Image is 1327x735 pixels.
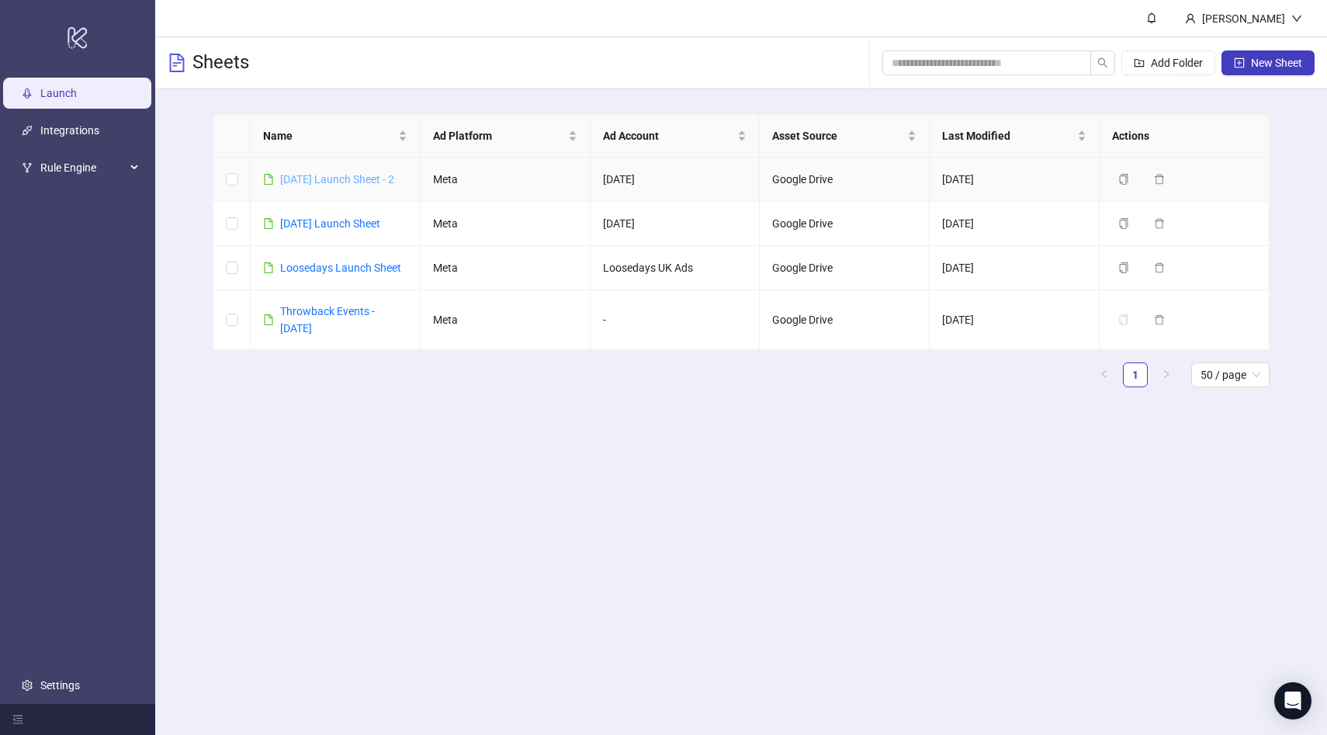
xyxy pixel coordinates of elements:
th: Asset Source [760,115,930,158]
th: Actions [1100,115,1270,158]
span: file [263,218,274,229]
td: Google Drive [760,246,930,290]
li: Previous Page [1092,362,1117,387]
span: user [1185,13,1196,24]
span: folder-add [1134,57,1145,68]
td: [DATE] [930,246,1100,290]
li: 1 [1123,362,1148,387]
div: Open Intercom Messenger [1274,682,1311,719]
th: Last Modified [930,115,1100,158]
td: Meta [421,202,591,246]
td: [DATE] [930,290,1100,350]
span: menu-fold [12,714,23,725]
th: Name [251,115,421,158]
span: plus-square [1234,57,1245,68]
button: Add Folder [1121,50,1215,75]
a: Throwback Events - [DATE] [280,305,375,335]
td: [DATE] [591,158,761,202]
span: bell [1146,12,1157,23]
td: Loosedays UK Ads [591,246,761,290]
span: Ad Platform [433,127,565,144]
a: Loosedays Launch Sheet [280,262,401,274]
span: file-text [168,54,186,72]
span: fork [22,162,33,173]
th: Ad Platform [421,115,591,158]
span: search [1097,57,1108,68]
span: delete [1154,218,1165,229]
a: Settings [40,679,80,692]
a: Launch [40,87,77,99]
span: delete [1154,314,1165,325]
button: left [1092,362,1117,387]
th: Ad Account [591,115,761,158]
span: copy [1118,262,1129,273]
button: The sheet needs to be migrated before it can be duplicated. Please open the sheet to migrate it. [1112,310,1142,329]
div: Page Size [1191,362,1270,387]
td: Google Drive [760,158,930,202]
span: file [263,174,274,185]
span: delete [1154,262,1165,273]
span: Asset Source [772,127,904,144]
span: Ad Account [603,127,735,144]
span: New Sheet [1251,57,1302,69]
td: [DATE] [930,202,1100,246]
td: [DATE] [930,158,1100,202]
span: 50 / page [1201,363,1260,387]
h3: Sheets [192,50,249,75]
span: copy [1118,174,1129,185]
td: Meta [421,290,591,350]
td: Google Drive [760,202,930,246]
td: Meta [421,158,591,202]
span: delete [1154,174,1165,185]
div: [PERSON_NAME] [1196,10,1291,27]
span: left [1100,369,1109,379]
span: Last Modified [942,127,1074,144]
span: file [263,262,274,273]
a: [DATE] Launch Sheet [280,217,380,230]
td: - [591,290,761,350]
span: file [263,314,274,325]
button: right [1154,362,1179,387]
button: New Sheet [1221,50,1315,75]
td: [DATE] [591,202,761,246]
span: Rule Engine [40,152,126,183]
span: down [1291,13,1302,24]
span: right [1162,369,1171,379]
td: Google Drive [760,290,930,350]
span: Name [263,127,395,144]
span: Add Folder [1151,57,1203,69]
a: [DATE] Launch Sheet - 2 [280,173,394,185]
li: Next Page [1154,362,1179,387]
a: 1 [1124,363,1147,387]
a: Integrations [40,124,99,137]
span: copy [1118,218,1129,229]
td: Meta [421,246,591,290]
